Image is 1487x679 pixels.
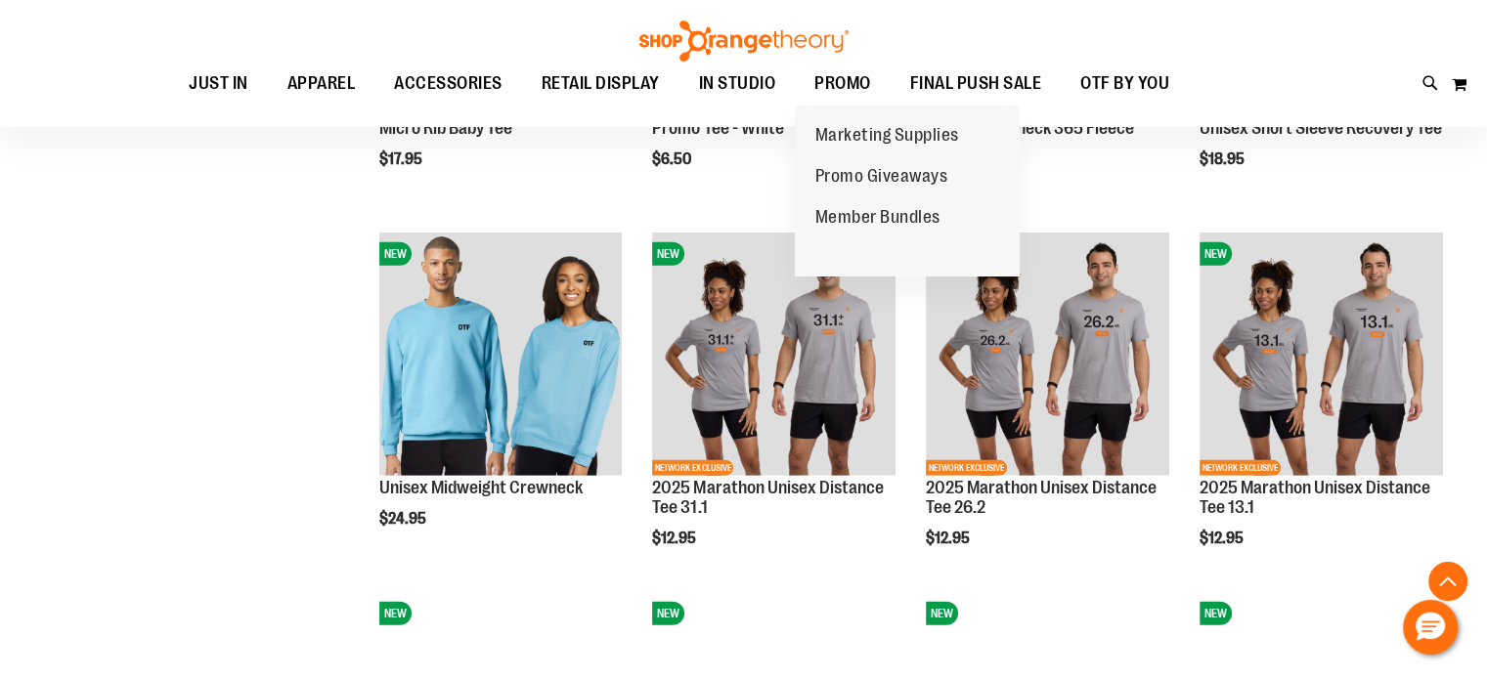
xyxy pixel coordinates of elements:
[379,478,583,497] a: Unisex Midweight Crewneck
[1200,233,1443,479] a: 2025 Marathon Unisex Distance Tee 13.1NEWNETWORK EXCLUSIVE
[926,233,1169,476] img: 2025 Marathon Unisex Distance Tee 26.2
[795,115,978,156] a: Marketing Supplies
[1200,460,1281,476] span: NETWORK EXCLUSIVE
[652,478,883,517] a: 2025 Marathon Unisex Distance Tee 31.1
[910,62,1042,106] span: FINAL PUSH SALE
[795,106,1020,276] ul: PROMO
[926,233,1169,479] a: 2025 Marathon Unisex Distance Tee 26.2NEWNETWORK EXCLUSIVE
[1200,118,1442,138] a: Unisex Short Sleeve Recovery Tee
[916,223,1179,596] div: product
[1428,562,1467,601] button: Back To Top
[189,62,248,106] span: JUST IN
[636,21,852,62] img: Shop Orangetheory
[1200,233,1443,476] img: 2025 Marathon Unisex Distance Tee 13.1
[1200,242,1232,266] span: NEW
[374,62,522,106] a: ACCESSORIES
[926,602,958,625] span: NEW
[379,242,412,266] span: NEW
[1200,530,1246,547] span: $12.95
[379,233,623,479] a: Unisex Midweight CrewneckNEW
[379,233,623,476] img: Unisex Midweight Crewneck
[169,62,268,106] a: JUST IN
[379,510,429,528] span: $24.95
[394,62,503,106] span: ACCESSORIES
[370,223,633,577] div: product
[891,62,1062,106] a: FINAL PUSH SALE
[926,478,1157,517] a: 2025 Marathon Unisex Distance Tee 26.2
[926,460,1007,476] span: NETWORK EXCLUSIVE
[268,62,375,106] a: APPAREL
[795,62,891,106] a: PROMO
[652,150,694,168] span: $6.50
[652,602,684,625] span: NEW
[652,233,896,479] a: 2025 Marathon Unisex Distance Tee 31.1NEWNETWORK EXCLUSIVE
[814,62,871,106] span: PROMO
[652,233,896,476] img: 2025 Marathon Unisex Distance Tee 31.1
[1061,62,1189,106] a: OTF BY YOU
[522,62,679,106] a: RETAIL DISPLAY
[652,242,684,266] span: NEW
[1200,602,1232,625] span: NEW
[652,460,733,476] span: NETWORK EXCLUSIVE
[814,166,947,191] span: Promo Giveaways
[1200,478,1430,517] a: 2025 Marathon Unisex Distance Tee 13.1
[1403,600,1458,655] button: Hello, have a question? Let’s chat.
[542,62,660,106] span: RETAIL DISPLAY
[379,150,425,168] span: $17.95
[679,62,796,106] a: IN STUDIO
[926,530,973,547] span: $12.95
[814,207,940,232] span: Member Bundles
[795,156,967,197] a: Promo Giveaways
[642,223,905,596] div: product
[1080,62,1169,106] span: OTF BY YOU
[652,118,783,138] a: Promo Tee - White
[652,530,699,547] span: $12.95
[1200,150,1247,168] span: $18.95
[795,197,959,238] a: Member Bundles
[1190,223,1453,596] div: product
[379,118,512,138] a: Micro Rib Baby Tee
[379,602,412,625] span: NEW
[814,125,958,149] span: Marketing Supplies
[926,118,1134,157] a: Unisex Crewneck 365 Fleece Sweatshirt
[699,62,776,106] span: IN STUDIO
[287,62,356,106] span: APPAREL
